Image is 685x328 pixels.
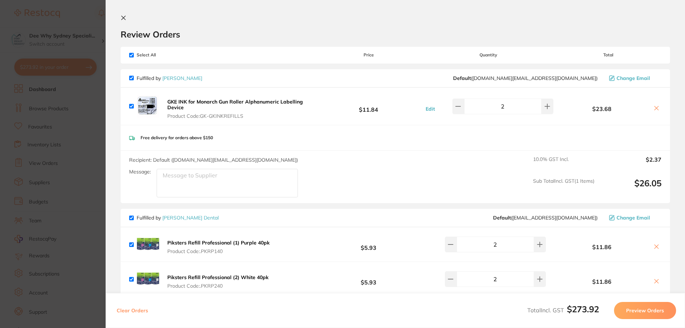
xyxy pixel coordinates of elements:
span: Sub Total Incl. GST ( 1 Items) [533,178,594,198]
button: Piksters Refill Professional (1) Purple 40pk Product Code:.PKRP140 [165,239,272,254]
h2: Review Orders [121,29,670,40]
p: Hello there, sure, we'll call you [DATE]. Speak to you soon [31,20,123,27]
div: message notification from Restocq, 10m ago. Hello there, sure, we'll call you today. Speak to you... [11,15,132,39]
p: Fulfilled by [137,215,219,221]
b: Piksters Refill Professional (2) White 40pk [167,274,269,281]
span: sales@piksters.com [493,215,598,221]
span: Change Email [616,215,650,221]
span: Quantity [422,52,555,57]
button: Clear Orders [115,302,150,319]
span: Product Code: .PKRP240 [167,283,269,289]
button: Change Email [607,215,661,221]
a: [PERSON_NAME] Dental [162,215,219,221]
span: Total [555,52,661,57]
b: $11.86 [555,278,649,285]
span: Change Email [616,75,650,81]
img: bDNjNDJuNg [137,233,159,256]
button: Change Email [607,75,661,81]
b: $273.92 [567,304,599,314]
span: Price [315,52,422,57]
button: Edit [423,106,437,112]
img: Profile image for Restocq [16,21,27,33]
p: Message from Restocq, sent 10m ago [31,27,123,34]
p: Fulfilled by [137,75,202,81]
span: Product Code: .PKRP140 [167,248,270,254]
span: Total Incl. GST [527,307,599,314]
b: $23.68 [555,106,649,112]
span: Product Code: GK-GKINKREFILLS [167,113,313,119]
span: 10.0 % GST Incl. [533,156,594,172]
b: GKE INK for Monarch Gun Roller Alphanumeric Labelling Device [167,99,303,111]
button: GKE INK for Monarch Gun Roller Alphanumeric Labelling Device Product Code:GK-GKINKREFILLS [165,99,315,119]
b: Piksters Refill Professional (1) Purple 40pk [167,239,270,246]
span: customer.care@henryschein.com.au [453,75,598,81]
b: $11.84 [315,100,422,113]
b: $5.93 [315,238,422,251]
output: $26.05 [600,178,661,198]
a: [PERSON_NAME] [162,75,202,81]
img: Mzh4YmFlbQ [137,95,159,118]
b: Default [453,75,471,81]
b: Default [493,215,511,221]
b: $11.86 [555,244,649,250]
button: Piksters Refill Professional (2) White 40pk Product Code:.PKRP240 [165,274,271,289]
output: $2.37 [600,156,661,172]
button: Preview Orders [614,302,676,319]
b: $5.93 [315,273,422,286]
label: Message: [129,169,151,175]
p: Free delivery for orders above $150 [141,135,213,140]
img: dTZkYWxnYg [137,268,159,291]
span: Recipient: Default ( [DOMAIN_NAME][EMAIL_ADDRESS][DOMAIN_NAME] ) [129,157,298,163]
span: Select All [129,52,201,57]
